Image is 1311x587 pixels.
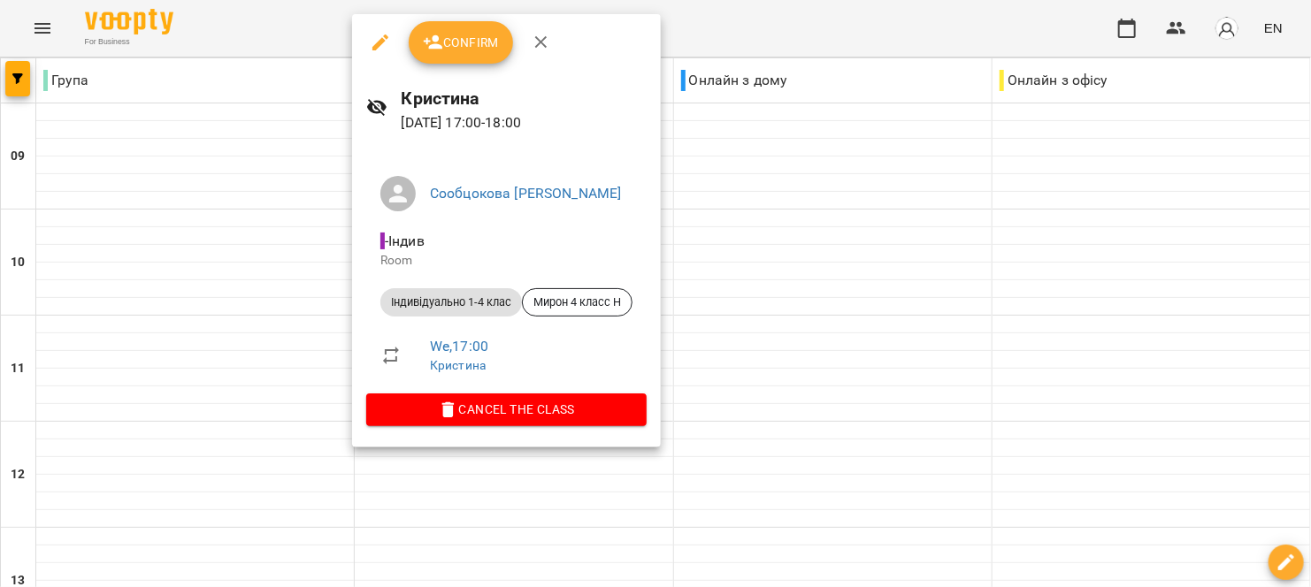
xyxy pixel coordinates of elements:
[522,288,632,316] div: Мирон 4 класс Н
[380,399,632,420] span: Cancel the class
[366,393,647,425] button: Cancel the class
[430,185,622,202] a: Сообцокова [PERSON_NAME]
[523,294,632,310] span: Мирон 4 класс Н
[380,252,632,270] p: Room
[402,112,647,133] p: [DATE] 17:00 - 18:00
[430,338,488,354] a: We , 17:00
[430,358,486,372] a: Кристина
[380,294,522,310] span: Індивідуально 1-4 клас
[409,21,513,64] button: Confirm
[423,32,499,53] span: Confirm
[402,85,647,112] h6: Кристина
[380,233,428,249] span: - Індив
